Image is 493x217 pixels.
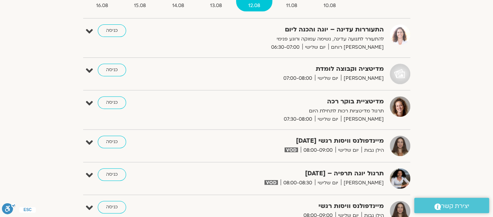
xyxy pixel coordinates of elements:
[98,136,126,148] a: כניסה
[281,115,315,123] span: 07:30-08:00
[302,43,328,51] span: יום שלישי
[341,74,384,83] span: [PERSON_NAME]
[341,115,384,123] span: [PERSON_NAME]
[281,74,315,83] span: 07:00-08:00
[191,64,384,74] strong: מדיטציה וקבוצה לומדת
[191,201,384,211] strong: מיינדפולנס וויסות רגשי
[414,198,489,213] a: יצירת קשר
[236,2,273,10] span: 12.08
[98,24,126,37] a: כניסה
[264,180,277,185] img: vodicon
[191,96,384,107] strong: מדיטציית בוקר רכה
[191,168,384,179] strong: תרגול יוגה תרפיה – [DATE]
[191,136,384,146] strong: מיינדפולנס וויסות רגשי [DATE]
[441,201,469,211] span: יצירת קשר
[341,179,384,187] span: [PERSON_NAME]
[281,179,315,187] span: 08:00-08:30
[315,115,341,123] span: יום שלישי
[311,2,348,10] span: 10.08
[98,168,126,181] a: כניסה
[160,2,197,10] span: 14.08
[285,147,298,152] img: vodicon
[191,107,384,115] p: תרגול מדיטציות רכות לתחילת היום
[98,64,126,76] a: כניסה
[191,35,384,43] p: להתעורר לתנועה עדינה, נשימה עמוקה ורוגע פנימי
[268,43,302,51] span: 06:30-07:00
[315,74,341,83] span: יום שלישי
[315,179,341,187] span: יום שלישי
[361,146,384,154] span: הילן נבות
[301,146,335,154] span: 08:00-09:00
[98,96,126,109] a: כניסה
[122,2,158,10] span: 15.08
[328,43,384,51] span: [PERSON_NAME] רוחם
[198,2,234,10] span: 13.08
[84,2,121,10] span: 16.08
[274,2,310,10] span: 11.08
[335,146,361,154] span: יום שלישי
[98,201,126,213] a: כניסה
[191,24,384,35] strong: התעוררות עדינה – יוגה והכנה ליום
